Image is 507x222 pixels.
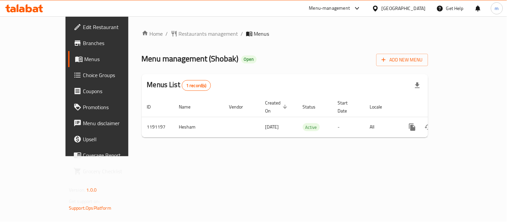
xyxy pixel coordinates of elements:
table: enhanced table [142,97,474,138]
a: Home [142,30,163,38]
span: Upsell [83,135,145,143]
span: 1 record(s) [182,82,211,89]
a: Coverage Report [68,147,150,163]
span: Menu management ( Shobak ) [142,51,239,66]
span: Add New Menu [382,56,423,64]
a: Upsell [68,131,150,147]
span: Menus [84,55,145,63]
div: Menu-management [309,4,350,12]
span: Vendor [229,103,252,111]
button: more [404,119,420,135]
div: Total records count [182,80,211,91]
a: Menu disclaimer [68,115,150,131]
span: Created On [265,99,289,115]
a: Promotions [68,99,150,115]
span: [DATE] [265,123,279,131]
span: Branches [83,39,145,47]
span: Coupons [83,87,145,95]
span: Locale [370,103,391,111]
td: All [365,117,399,137]
td: 1191197 [142,117,174,137]
span: Promotions [83,103,145,111]
span: Choice Groups [83,71,145,79]
span: Version: [69,186,85,194]
td: Hesham [174,117,224,137]
button: Add New Menu [376,54,428,66]
span: ID [147,103,160,111]
a: Choice Groups [68,67,150,83]
li: / [241,30,243,38]
h2: Menus List [147,80,211,91]
a: Branches [68,35,150,51]
span: Active [303,124,320,131]
div: Export file [409,77,425,93]
span: Status [303,103,325,111]
th: Actions [399,97,474,117]
a: Grocery Checklist [68,163,150,179]
div: Open [241,55,257,63]
span: Name [179,103,200,111]
span: 1.0.0 [86,186,97,194]
span: Edit Restaurant [83,23,145,31]
span: Start Date [338,99,357,115]
a: Edit Restaurant [68,19,150,35]
span: Coverage Report [83,151,145,159]
a: Menus [68,51,150,67]
nav: breadcrumb [142,30,428,38]
span: Grocery Checklist [83,167,145,175]
span: Menus [254,30,269,38]
li: / [166,30,168,38]
span: Open [241,56,257,62]
span: Restaurants management [179,30,238,38]
span: Get support on: [69,197,100,206]
div: Active [303,123,320,131]
div: [GEOGRAPHIC_DATA] [382,5,426,12]
span: m [495,5,499,12]
span: Menu disclaimer [83,119,145,127]
td: - [333,117,365,137]
a: Coupons [68,83,150,99]
a: Restaurants management [171,30,238,38]
a: Support.OpsPlatform [69,204,111,212]
button: Change Status [420,119,436,135]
